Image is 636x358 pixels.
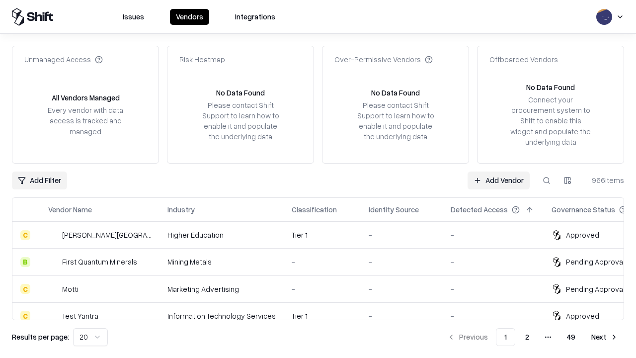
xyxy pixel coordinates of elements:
[584,175,624,185] div: 966 items
[167,257,276,267] div: Mining Metals
[451,311,536,321] div: -
[20,257,30,267] div: B
[369,204,419,215] div: Identity Source
[62,311,98,321] div: Test Yantra
[517,328,537,346] button: 2
[24,54,103,65] div: Unmanaged Access
[566,230,599,240] div: Approved
[451,257,536,267] div: -
[179,54,225,65] div: Risk Heatmap
[451,204,508,215] div: Detected Access
[468,172,530,189] a: Add Vendor
[48,230,58,240] img: Reichman University
[292,230,353,240] div: Tier 1
[48,257,58,267] img: First Quantum Minerals
[354,100,437,142] div: Please contact Shift Support to learn how to enable it and populate the underlying data
[48,204,92,215] div: Vendor Name
[117,9,150,25] button: Issues
[526,82,575,92] div: No Data Found
[20,311,30,321] div: C
[292,284,353,294] div: -
[496,328,515,346] button: 1
[229,9,281,25] button: Integrations
[199,100,282,142] div: Please contact Shift Support to learn how to enable it and populate the underlying data
[369,284,435,294] div: -
[451,284,536,294] div: -
[52,92,120,103] div: All Vendors Managed
[369,311,435,321] div: -
[12,172,67,189] button: Add Filter
[451,230,536,240] div: -
[559,328,583,346] button: 49
[441,328,624,346] nav: pagination
[20,284,30,294] div: C
[12,332,69,342] p: Results per page:
[62,284,79,294] div: Motti
[292,204,337,215] div: Classification
[170,9,209,25] button: Vendors
[48,284,58,294] img: Motti
[62,230,152,240] div: [PERSON_NAME][GEOGRAPHIC_DATA]
[566,257,625,267] div: Pending Approval
[489,54,558,65] div: Offboarded Vendors
[292,311,353,321] div: Tier 1
[48,311,58,321] img: Test Yantra
[369,230,435,240] div: -
[509,94,592,147] div: Connect your procurement system to Shift to enable this widget and populate the underlying data
[20,230,30,240] div: C
[585,328,624,346] button: Next
[371,88,420,98] div: No Data Found
[292,257,353,267] div: -
[167,230,276,240] div: Higher Education
[167,204,195,215] div: Industry
[566,284,625,294] div: Pending Approval
[216,88,265,98] div: No Data Found
[62,257,137,267] div: First Quantum Minerals
[369,257,435,267] div: -
[566,311,599,321] div: Approved
[552,204,615,215] div: Governance Status
[167,311,276,321] div: Information Technology Services
[44,105,127,136] div: Every vendor with data access is tracked and managed
[167,284,276,294] div: Marketing Advertising
[334,54,433,65] div: Over-Permissive Vendors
